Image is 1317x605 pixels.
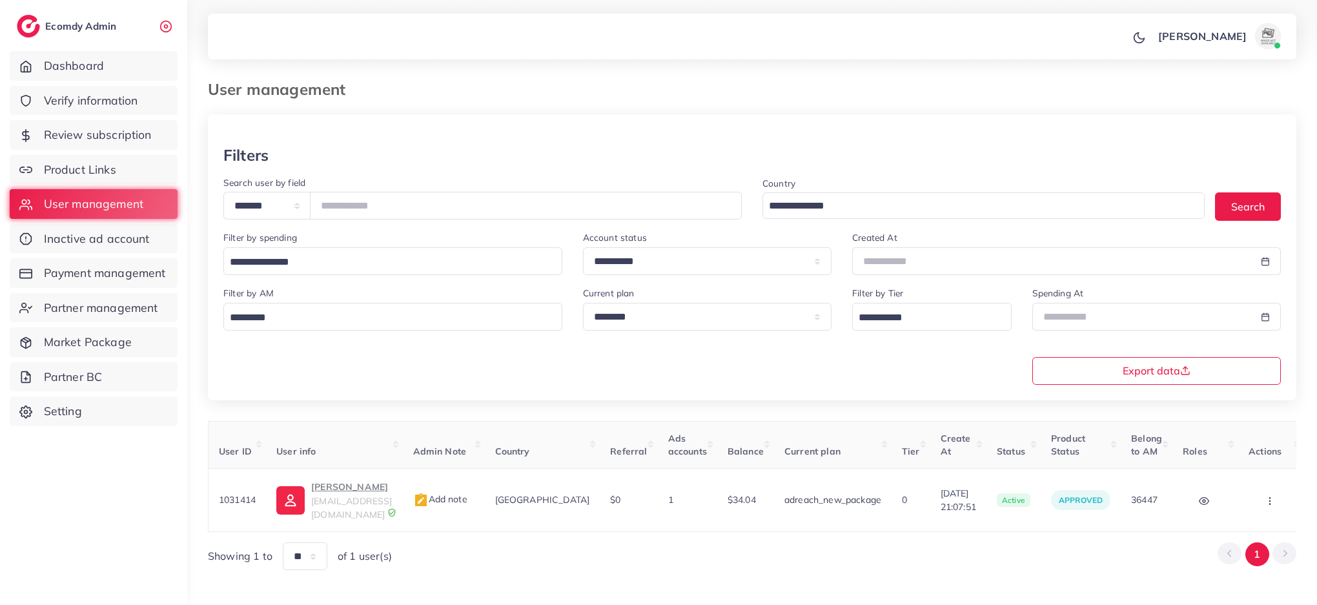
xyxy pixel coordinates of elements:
img: ic-user-info.36bf1079.svg [276,486,305,515]
span: User ID [219,446,252,457]
span: Export data [1123,365,1190,376]
div: Search for option [223,303,562,331]
span: active [997,493,1030,508]
span: User management [44,196,143,212]
a: logoEcomdy Admin [17,15,119,37]
span: Actions [1249,446,1281,457]
span: Product Links [44,161,116,178]
label: Created At [852,231,897,244]
a: Review subscription [10,120,178,150]
span: Partner management [44,300,158,316]
span: $0 [610,494,620,506]
h2: Ecomdy Admin [45,20,119,32]
label: Filter by AM [223,287,274,300]
img: 9CAL8B2pu8EFxCJHYAAAAldEVYdGRhdGU6Y3JlYXRlADIwMjItMTItMDlUMDQ6NTg6MzkrMDA6MDBXSlgLAAAAJXRFWHRkYXR... [387,508,396,517]
a: Verify information [10,86,178,116]
span: Market Package [44,334,132,351]
a: Partner BC [10,362,178,392]
input: Search for option [854,308,994,328]
button: Go to page 1 [1245,542,1269,566]
span: 1 [668,494,673,506]
a: [PERSON_NAME][EMAIL_ADDRESS][DOMAIN_NAME] [276,479,392,521]
label: Country [762,177,795,190]
button: Search [1215,192,1281,220]
span: Verify information [44,92,138,109]
img: admin_note.cdd0b510.svg [413,493,429,508]
input: Search for option [225,252,546,272]
span: 0 [902,494,907,506]
span: 1031414 [219,494,256,506]
span: Tier [902,446,920,457]
span: Product Status [1051,433,1085,457]
span: $34.04 [728,494,756,506]
span: Belong to AM [1131,433,1162,457]
label: Filter by Tier [852,287,903,300]
span: [DATE] 21:07:51 [941,487,976,513]
span: Dashboard [44,57,104,74]
a: Setting [10,396,178,426]
span: Country [495,446,530,457]
span: Showing 1 to [208,549,272,564]
ul: Pagination [1218,542,1296,566]
span: Review subscription [44,127,152,143]
a: Market Package [10,327,178,357]
div: Search for option [852,303,1011,331]
label: Spending At [1032,287,1084,300]
a: User management [10,189,178,219]
a: Payment management [10,258,178,288]
span: Referral [610,446,647,457]
span: of 1 user(s) [338,549,392,564]
span: Balance [728,446,764,457]
input: Search for option [225,308,546,328]
span: [EMAIL_ADDRESS][DOMAIN_NAME] [311,495,392,520]
a: Partner management [10,293,178,323]
label: Filter by spending [223,231,297,244]
span: adreach_new_package [784,494,881,506]
span: Admin Note [413,446,467,457]
span: Create At [941,433,971,457]
a: [PERSON_NAME]avatar [1151,23,1286,49]
span: Setting [44,403,82,420]
label: Search user by field [223,176,305,189]
a: Inactive ad account [10,224,178,254]
label: Account status [583,231,647,244]
span: Inactive ad account [44,231,150,247]
span: User info [276,446,316,457]
input: Search for option [764,196,1188,216]
p: [PERSON_NAME] [311,479,392,495]
div: Search for option [223,247,562,275]
img: logo [17,15,40,37]
span: 36447 [1131,494,1158,506]
button: Export data [1032,357,1281,385]
span: Partner BC [44,369,103,385]
a: Dashboard [10,51,178,81]
span: Current plan [784,446,841,457]
span: Ads accounts [668,433,707,457]
label: Current plan [583,287,635,300]
span: Payment management [44,265,166,282]
span: Roles [1183,446,1207,457]
div: Search for option [762,192,1205,219]
img: avatar [1255,23,1281,49]
a: Product Links [10,155,178,185]
h3: Filters [223,146,269,165]
p: [PERSON_NAME] [1158,28,1247,44]
span: Status [997,446,1025,457]
h3: User management [208,80,356,99]
span: approved [1059,495,1103,505]
span: [GEOGRAPHIC_DATA] [495,494,590,506]
span: Add note [413,493,467,505]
